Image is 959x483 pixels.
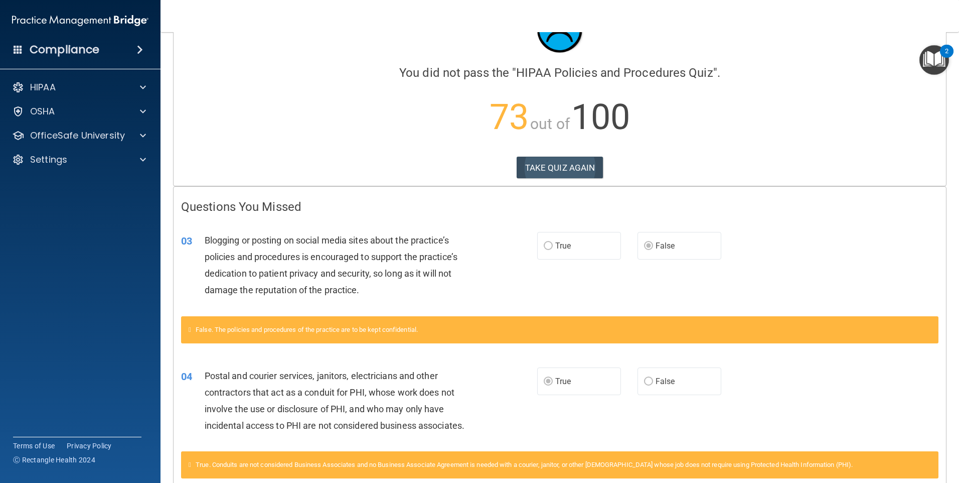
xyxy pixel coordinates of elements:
[544,378,553,386] input: True
[12,154,146,166] a: Settings
[644,378,653,386] input: False
[12,11,148,31] img: PMB logo
[656,377,675,386] span: False
[571,96,630,138] span: 100
[13,441,55,451] a: Terms of Use
[12,105,146,117] a: OSHA
[196,461,853,468] span: True. Conduits are not considered Business Associates and no Business Associate Agreement is need...
[181,235,192,247] span: 03
[544,243,553,250] input: True
[181,371,192,383] span: 04
[12,81,146,93] a: HIPAA
[919,45,949,75] button: Open Resource Center, 2 new notifications
[909,414,947,452] iframe: Drift Widget Chat Controller
[181,200,938,213] h4: Questions You Missed
[644,243,653,250] input: False
[30,81,56,93] p: HIPAA
[30,105,55,117] p: OSHA
[30,130,125,142] p: OfficeSafe University
[555,377,571,386] span: True
[67,441,112,451] a: Privacy Policy
[517,157,603,179] button: TAKE QUIZ AGAIN
[490,96,529,138] span: 73
[945,51,948,64] div: 2
[205,235,457,296] span: Blogging or posting on social media sites about the practice’s policies and procedures is encoura...
[196,326,418,333] span: False. The policies and procedures of the practice are to be kept confidential.
[205,371,464,431] span: Postal and courier services, janitors, electricians and other contractors that act as a conduit f...
[13,455,95,465] span: Ⓒ Rectangle Health 2024
[181,66,938,79] h4: You did not pass the " ".
[12,130,146,142] a: OfficeSafe University
[516,66,713,80] span: HIPAA Policies and Procedures Quiz
[555,241,571,251] span: True
[530,115,570,133] span: out of
[656,241,675,251] span: False
[30,43,99,57] h4: Compliance
[30,154,67,166] p: Settings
